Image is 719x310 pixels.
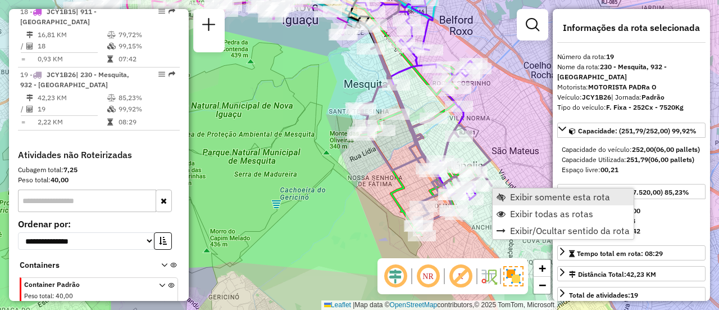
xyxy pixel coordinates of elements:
[557,123,706,138] a: Capacidade: (251,79/252,00) 99,92%
[503,266,524,286] img: Exibir/Ocultar setores
[169,8,175,15] em: Rota exportada
[493,205,634,222] li: Exibir todas as rotas
[324,301,351,309] a: Leaflet
[447,263,474,290] span: Exibir rótulo
[24,280,145,290] span: Container Padrão
[557,23,706,33] h4: Informações da rota selecionada
[169,71,175,78] em: Rota exportada
[562,155,701,165] div: Capacidade Utilizada:
[606,52,614,61] strong: 19
[557,82,706,92] div: Motorista:
[557,184,706,199] a: Peso: (6.409,58/7.520,00) 85,23%
[47,7,76,16] span: JCY1B15
[18,175,180,185] div: Peso total:
[557,102,706,113] div: Tipo do veículo:
[493,188,634,205] li: Exibir somente esta rota
[158,71,165,78] em: Opções
[510,226,630,235] span: Exibir/Ocultar sentido da rota
[18,217,180,231] label: Ordenar por:
[52,292,54,300] span: :
[557,287,706,302] a: Total de atividades:19
[107,43,116,50] i: % de utilização da cubagem
[20,7,97,26] span: 18 -
[107,119,113,125] i: Tempo total em rota
[600,165,618,174] strong: 00,21
[630,291,638,299] strong: 19
[37,116,107,128] td: 2,22 KM
[26,43,33,50] i: Total de Atividades
[626,155,648,164] strong: 251,79
[534,260,550,277] a: Zoom in
[51,176,69,184] strong: 40,00
[118,116,175,128] td: 08:29
[557,62,706,82] div: Nome da rota:
[47,70,76,79] span: JCY1B26
[582,93,611,101] strong: JCY1B26
[557,92,706,102] div: Veículo:
[557,140,706,179] div: Capacidade: (251,79/252,00) 99,92%
[562,145,701,155] div: Capacidade do veículo:
[353,301,354,309] span: |
[107,32,116,38] i: % de utilização do peso
[539,261,546,275] span: +
[198,14,220,39] a: Nova sessão e pesquisa
[588,83,657,91] strong: MOTORISTA PADRa O
[24,292,52,300] span: Peso total
[510,209,593,218] span: Exibir todas as rotas
[632,145,654,154] strong: 252,00
[606,103,684,111] strong: F. Fixa - 252Cx - 7520Kg
[539,278,546,292] span: −
[118,41,175,52] td: 99,15%
[20,41,26,52] td: /
[562,165,701,175] div: Espaço livre:
[480,267,498,285] img: Fluxo de ruas
[18,165,180,175] div: Cubagem total:
[18,150,180,160] h4: Atividades não Roteirizadas
[158,8,165,15] em: Opções
[626,270,656,278] span: 42,23 KM
[37,29,107,41] td: 16,81 KM
[577,249,663,258] span: Tempo total em rota: 08:29
[569,291,638,299] span: Total de atividades:
[557,52,706,62] div: Número da rota:
[20,259,147,271] span: Containers
[26,32,33,38] i: Distância Total
[107,95,116,101] i: % de utilização do peso
[557,62,667,81] strong: 230 - Mesquita, 932 - [GEOGRAPHIC_DATA]
[37,41,107,52] td: 18
[118,92,175,104] td: 85,23%
[37,92,107,104] td: 42,23 KM
[493,222,634,239] li: Exibir/Ocultar sentido da rota
[118,29,175,41] td: 79,72%
[20,70,129,89] span: 19 -
[26,106,33,113] i: Total de Atividades
[654,145,700,154] strong: (06,00 pallets)
[20,53,26,65] td: =
[641,93,665,101] strong: Padrão
[154,232,172,250] button: Ordem crescente
[26,95,33,101] i: Distância Total
[321,300,557,310] div: Map data © contributors,© 2025 TomTom, Microsoft
[557,266,706,281] a: Distância Total:42,23 KM
[63,165,78,174] strong: 7,25
[521,14,544,36] a: Exibir filtros
[648,155,694,164] strong: (06,00 pallets)
[20,104,26,115] td: /
[382,263,409,290] span: Ocultar deslocamento
[510,192,610,201] span: Exibir somente esta rota
[580,188,689,196] span: Peso: (6.409,58/7.520,00) 85,23%
[20,7,97,26] span: | 911 - [GEOGRAPHIC_DATA]
[390,301,438,309] a: OpenStreetMap
[20,116,26,128] td: =
[118,53,175,65] td: 07:42
[56,292,73,300] span: 40,00
[534,277,550,294] a: Zoom out
[20,70,129,89] span: | 230 - Mesquita, 932 - [GEOGRAPHIC_DATA]
[557,245,706,260] a: Tempo total em rota: 08:29
[107,106,116,113] i: % de utilização da cubagem
[37,104,107,115] td: 19
[118,104,175,115] td: 99,92%
[415,263,442,290] span: Ocultar NR
[37,53,107,65] td: 0,93 KM
[611,93,665,101] span: | Jornada:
